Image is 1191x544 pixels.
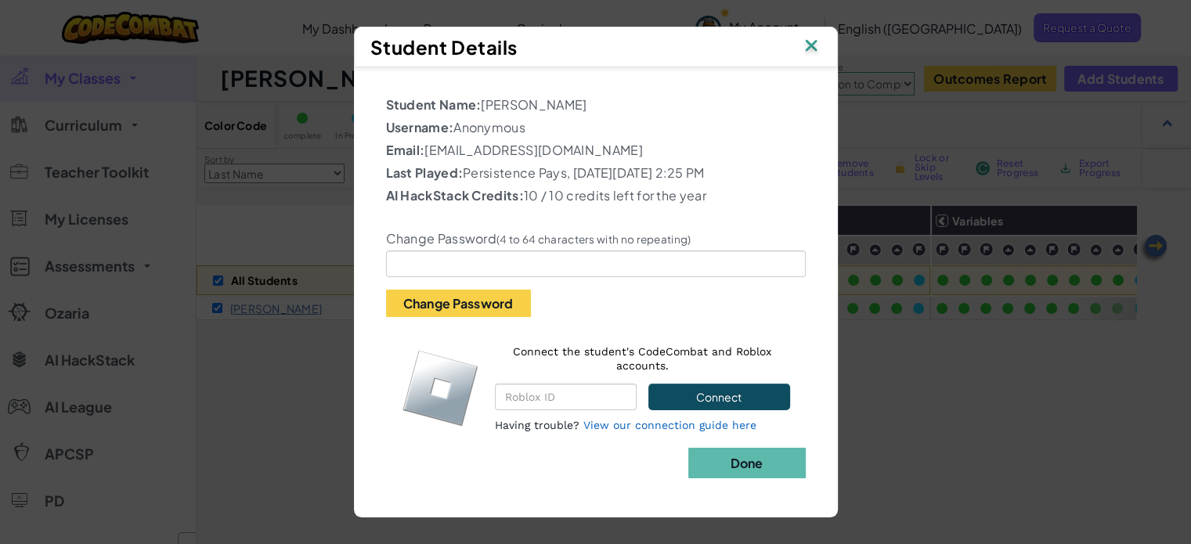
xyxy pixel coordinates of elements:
p: [EMAIL_ADDRESS][DOMAIN_NAME] [386,141,806,160]
b: Email: [386,142,425,158]
b: Last Played: [386,164,464,181]
span: Student Details [370,35,518,59]
b: Username: [386,119,454,135]
button: Done [688,448,806,478]
span: Having trouble? [495,419,579,431]
img: IconClose.svg [801,35,821,59]
b: Done [730,455,763,471]
button: Connect [648,384,789,410]
input: Roblox ID [495,384,637,410]
p: Persistence Pays, [DATE][DATE] 2:25 PM [386,164,806,182]
p: Connect the student's CodeCombat and Roblox accounts. [495,344,790,373]
label: Change Password [386,231,691,247]
p: Anonymous [386,118,806,137]
img: roblox-logo.svg [402,349,479,427]
small: (4 to 64 characters with no repeating) [496,232,691,246]
button: Change Password [386,290,531,317]
b: AI HackStack Credits: [386,187,524,204]
a: View our connection guide here [583,419,756,431]
b: Student Name: [386,96,482,113]
p: 10 / 10 credits left for the year [386,186,806,205]
p: [PERSON_NAME] [386,95,806,114]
